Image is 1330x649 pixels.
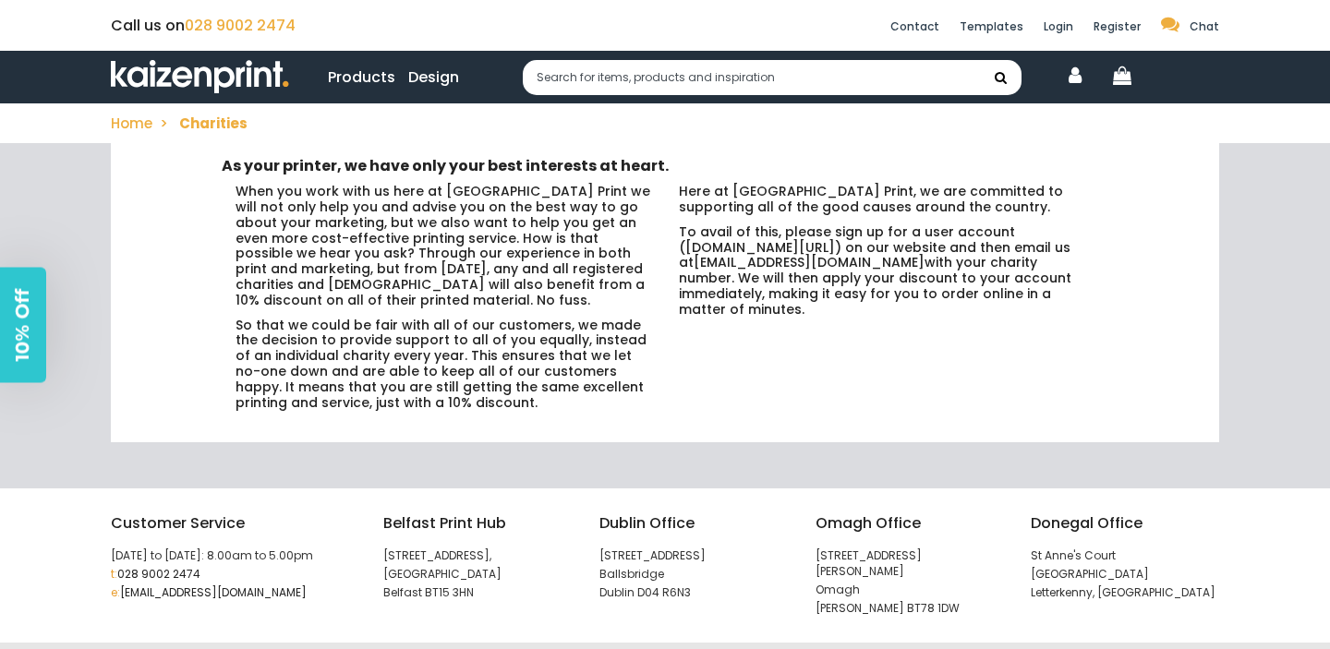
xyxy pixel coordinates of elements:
span: 10% Off [11,288,33,361]
p: [STREET_ADDRESS], [383,548,572,564]
a: 028 9002 2474 [117,566,200,582]
span: t: [111,566,117,582]
p: [PERSON_NAME] BT78 1DW [816,601,1004,617]
p: [STREET_ADDRESS][PERSON_NAME] [816,548,1004,580]
span: e: [111,584,120,600]
strong: Belfast Print Hub [383,511,572,535]
a: Home [111,114,152,133]
strong: As your printer, we have only your best interests at heart. [222,155,669,176]
p: So that we could be fair with all of our customers, we made the decision to provide support to al... [236,318,651,411]
a: Design [408,66,459,89]
a: Login [1044,18,1073,34]
a: Products [328,66,395,89]
a: 028 9002 2474 [185,15,296,36]
p: [DATE] to [DATE]: 8.00am to 5.00pm [111,548,356,564]
a: Templates [960,18,1023,34]
p: [GEOGRAPHIC_DATA] [383,567,572,583]
strong: Donegal Office [1031,511,1219,535]
p: Here at [GEOGRAPHIC_DATA] Print, we are committed to supporting all of the good causes around the... [679,184,1094,215]
a: Chat [1161,18,1219,34]
span: Charities [179,114,248,133]
p: [GEOGRAPHIC_DATA] [1031,567,1219,583]
strong: Omagh Office [816,511,1004,535]
p: St Anne's Court [1031,548,1219,564]
strong: Customer Service [111,511,356,535]
p: When you work with us here at [GEOGRAPHIC_DATA] Print we will not only help you and advise you on... [236,184,651,307]
p: [STREET_ADDRESS] [599,548,788,564]
p: Ballsbridge [599,567,788,583]
a: Kaizen Print - We print for businesses who want results! [111,51,289,103]
p: Omagh [816,583,1004,598]
div: Call us on [111,14,462,37]
p: Belfast BT15 3HN [383,585,572,601]
a: Contact [890,18,939,34]
a: Register [1094,18,1141,34]
span: Chat [1190,18,1219,34]
strong: Dublin Office [599,511,788,535]
p: Letterkenny, [GEOGRAPHIC_DATA] [1031,585,1219,601]
a: [EMAIL_ADDRESS][DOMAIN_NAME] [120,584,307,600]
p: To avail of this, please sign up for a user account ([DOMAIN_NAME][URL]) on our website and then ... [679,224,1094,318]
img: Kaizen Print - We print for businesses who want results! [111,60,289,94]
p: Dublin D04 R6N3 [599,585,788,601]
